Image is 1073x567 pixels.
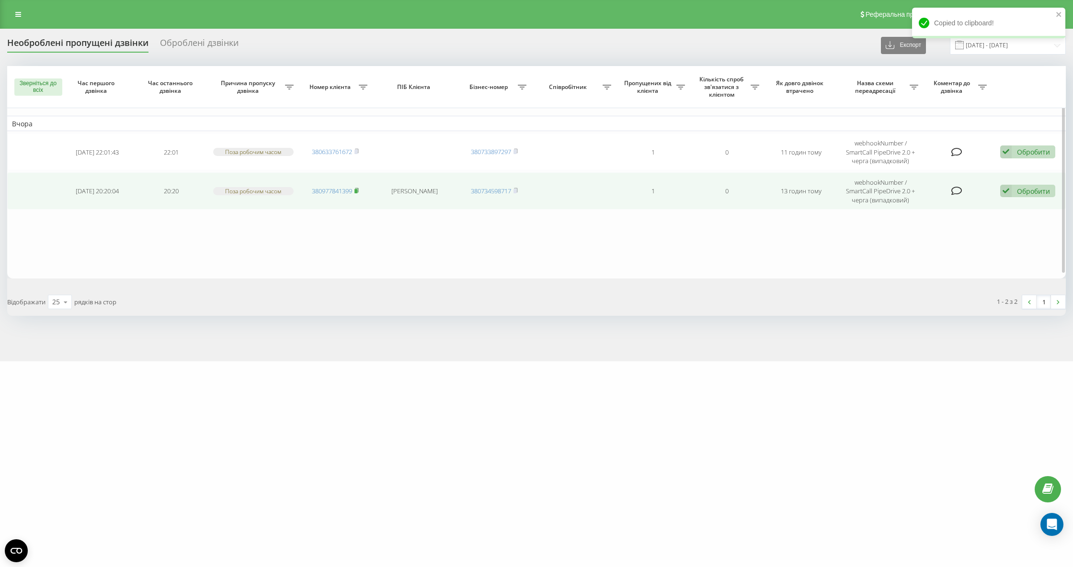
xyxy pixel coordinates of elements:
[225,148,281,156] font: Поза робочим часом
[651,187,655,195] font: 1
[397,83,430,91] font: ПІБ Клієнта
[469,83,508,91] font: Бізнес-номер
[624,79,671,95] font: Пропущених від клієнта
[309,83,351,91] font: Номер клієнта
[221,79,275,95] font: Причина пропуску дзвінка
[699,75,743,98] font: Кількість спроб зв'язатися з клієнтом
[164,148,179,156] font: 22:01
[471,187,511,195] a: 380734598717
[52,297,60,306] font: 25
[74,298,116,306] font: рядків на стор
[725,187,729,195] font: 0
[997,297,1017,306] font: 1 - 2 з 2
[900,42,921,48] font: Експорт
[1042,298,1046,306] font: 1
[846,178,915,204] font: webhookNumber / SmartCall PipeDrive 2.0 + черга (випадковий)
[7,37,148,48] font: Необроблені пропущені дзвінки
[312,147,352,156] a: 380633761672
[7,298,46,306] font: Відображати
[148,79,193,95] font: Час останнього дзвінка
[1040,513,1063,536] div: Open Intercom Messenger
[225,187,281,195] font: Поза робочим часом
[471,147,511,156] a: 380733897297
[20,80,57,93] font: Зверніться до всіх
[855,79,895,95] font: Назва схеми переадресації
[781,187,822,195] font: 13 годин тому
[846,139,915,165] font: webhookNumber / SmartCall PipeDrive 2.0 + черга (випадковий)
[76,148,119,156] font: [DATE] 22:01:43
[78,79,114,95] font: Час першого дзвінка
[164,187,179,195] font: 20:20
[776,79,823,95] font: Як довго дзвінок втрачено
[781,148,822,156] font: 11 годин тому
[725,148,729,156] font: 0
[5,539,28,562] button: Open CMP widget
[391,187,438,195] font: [PERSON_NAME]
[1017,187,1050,196] font: Обробити
[934,79,970,95] font: Коментар до дзвінка
[1017,147,1050,156] font: Обробити
[651,148,655,156] font: 1
[76,187,119,195] font: [DATE] 20:20:04
[866,11,936,18] font: Реферальна програма
[912,8,1065,38] div: Copied to clipboard!
[881,37,926,54] button: Експорт
[312,187,352,195] a: 380977841399
[14,78,62,96] button: Зверніться до всіх
[1056,11,1062,20] button: close
[549,83,587,91] font: Співробітник
[12,119,33,128] font: Вчора
[160,37,239,48] font: Оброблені дзвінки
